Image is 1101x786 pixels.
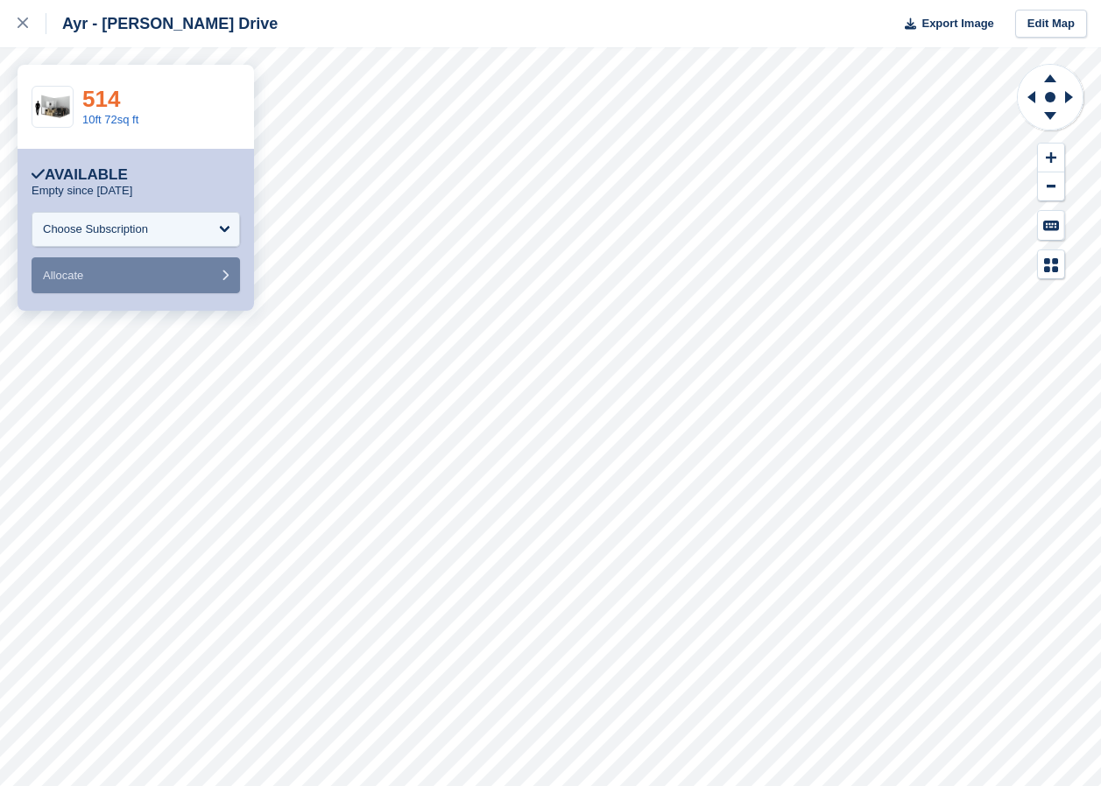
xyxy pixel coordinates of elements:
[82,86,120,112] a: 514
[32,92,73,123] img: Copy%20of%2075-sqft-unit.jpg
[32,257,240,293] button: Allocate
[43,221,148,238] div: Choose Subscription
[46,13,278,34] div: Ayr - [PERSON_NAME] Drive
[1038,211,1064,240] button: Keyboard Shortcuts
[32,166,128,184] div: Available
[1038,250,1064,279] button: Map Legend
[894,10,994,39] button: Export Image
[921,15,993,32] span: Export Image
[43,269,83,282] span: Allocate
[82,113,138,126] a: 10ft 72sq ft
[1015,10,1087,39] a: Edit Map
[1038,172,1064,201] button: Zoom Out
[1038,144,1064,172] button: Zoom In
[32,184,132,198] p: Empty since [DATE]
